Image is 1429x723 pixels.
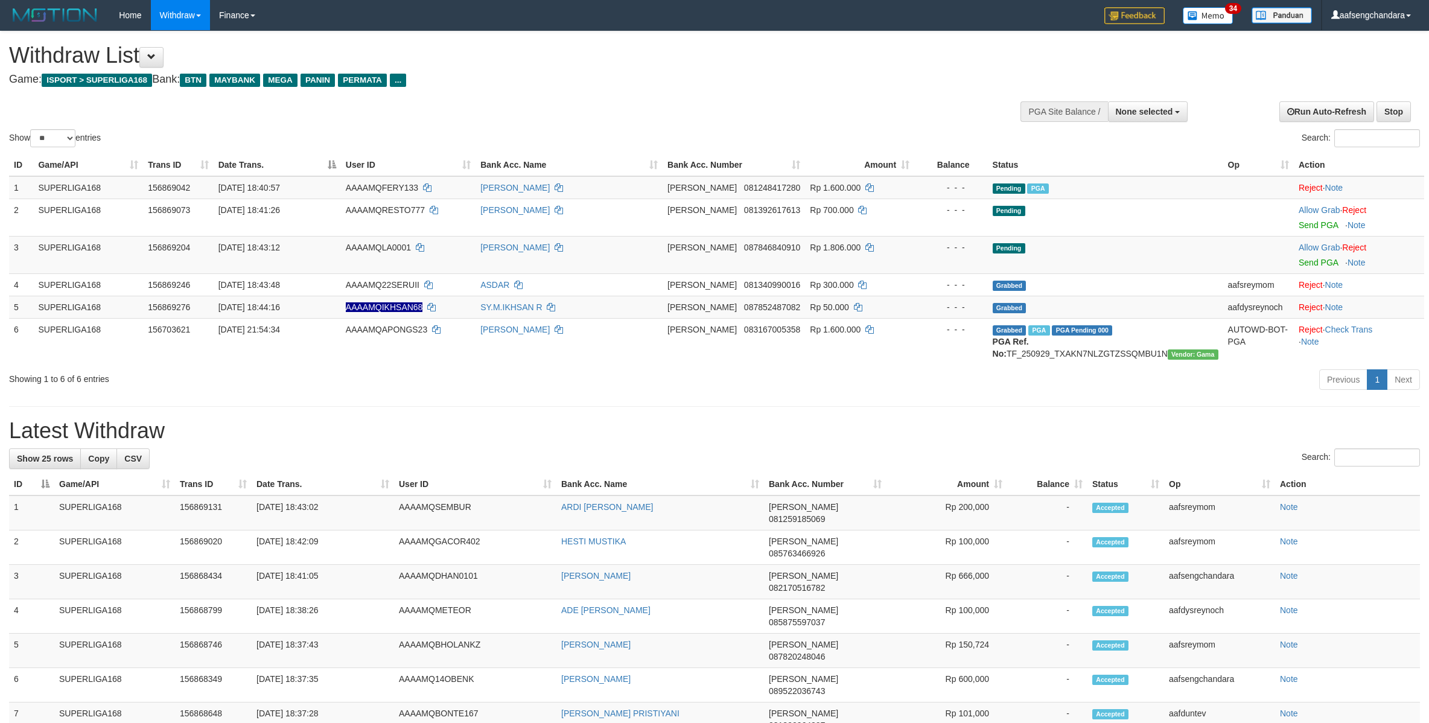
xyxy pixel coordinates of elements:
td: Rp 150,724 [886,634,1007,668]
span: AAAAMQLA0001 [346,243,411,252]
span: PGA Pending [1052,325,1112,336]
a: [PERSON_NAME] [480,205,550,215]
span: · [1299,243,1342,252]
a: Reject [1299,280,1323,290]
span: Copy 081259185069 to clipboard [769,514,825,524]
a: Next [1387,369,1420,390]
div: PGA Site Balance / [1020,101,1107,122]
span: [DATE] 18:43:12 [218,243,280,252]
th: Trans ID: activate to sort column ascending [143,154,213,176]
th: Status: activate to sort column ascending [1087,473,1164,495]
a: Note [1280,537,1298,546]
td: SUPERLIGA168 [54,634,175,668]
span: PERMATA [338,74,387,87]
td: 5 [9,296,33,318]
span: [DATE] 18:43:48 [218,280,280,290]
td: aafdysreynoch [1164,599,1275,634]
td: - [1007,565,1087,599]
span: 34 [1225,3,1241,14]
span: [DATE] 18:44:16 [218,302,280,312]
td: [DATE] 18:37:43 [252,634,394,668]
a: Reject [1299,302,1323,312]
a: [PERSON_NAME] [561,674,631,684]
th: Game/API: activate to sort column ascending [54,473,175,495]
span: Vendor URL: https://trx31.1velocity.biz [1168,349,1218,360]
div: - - - [919,204,982,216]
td: TF_250929_TXAKN7NLZGTZSSQMBU1N [988,318,1223,365]
th: Op: activate to sort column ascending [1223,154,1294,176]
span: Accepted [1092,572,1128,582]
td: 6 [9,318,33,365]
a: SY.M.IKHSAN R [480,302,542,312]
td: [DATE] 18:43:02 [252,495,394,530]
th: ID: activate to sort column descending [9,473,54,495]
select: Showentries [30,129,75,147]
span: Grabbed [993,303,1026,313]
span: [DATE] 18:41:26 [218,205,280,215]
span: Rp 700.000 [810,205,853,215]
td: aafsreymom [1164,634,1275,668]
td: 156868799 [175,599,252,634]
a: Note [1325,280,1343,290]
td: Rp 200,000 [886,495,1007,530]
span: Accepted [1092,709,1128,719]
td: - [1007,495,1087,530]
td: aafsreymom [1223,273,1294,296]
a: Reject [1342,243,1366,252]
td: 1 [9,176,33,199]
span: Accepted [1092,675,1128,685]
td: - [1007,530,1087,565]
td: [DATE] 18:41:05 [252,565,394,599]
a: ADE [PERSON_NAME] [561,605,651,615]
td: SUPERLIGA168 [33,236,143,273]
button: None selected [1108,101,1188,122]
td: aafsreymom [1164,495,1275,530]
img: panduan.png [1252,7,1312,24]
span: 156869246 [148,280,190,290]
span: MAYBANK [209,74,260,87]
a: Note [1280,502,1298,512]
span: ISPORT > SUPERLIGA168 [42,74,152,87]
img: Button%20Memo.svg [1183,7,1233,24]
th: Date Trans.: activate to sort column descending [214,154,341,176]
span: AAAAMQ22SERUII [346,280,419,290]
span: [PERSON_NAME] [769,709,838,718]
span: 156869042 [148,183,190,193]
span: Rp 1.600.000 [810,325,861,334]
td: · [1294,199,1424,236]
td: 5 [9,634,54,668]
label: Show entries [9,129,101,147]
span: Copy 081392617613 to clipboard [744,205,800,215]
td: 1 [9,495,54,530]
span: [PERSON_NAME] [667,280,737,290]
td: SUPERLIGA168 [33,296,143,318]
span: Copy 087846840910 to clipboard [744,243,800,252]
span: Marked by aafheankoy [1027,183,1048,194]
span: [PERSON_NAME] [769,605,838,615]
span: [PERSON_NAME] [667,183,737,193]
td: 6 [9,668,54,702]
div: - - - [919,241,982,253]
a: Note [1325,183,1343,193]
a: [PERSON_NAME] [480,243,550,252]
span: None selected [1116,107,1173,116]
td: 156869020 [175,530,252,565]
td: 2 [9,530,54,565]
td: · [1294,273,1424,296]
span: [PERSON_NAME] [667,205,737,215]
span: 156869276 [148,302,190,312]
a: CSV [116,448,150,469]
th: ID [9,154,33,176]
span: Pending [993,243,1025,253]
td: 156868349 [175,668,252,702]
span: AAAAMQRESTO777 [346,205,425,215]
span: [PERSON_NAME] [769,537,838,546]
td: AAAAMQMETEOR [394,599,556,634]
td: AAAAMQSEMBUR [394,495,556,530]
a: [PERSON_NAME] [561,640,631,649]
th: Action [1294,154,1424,176]
th: Action [1275,473,1420,495]
th: Game/API: activate to sort column ascending [33,154,143,176]
td: - [1007,668,1087,702]
div: - - - [919,323,982,336]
